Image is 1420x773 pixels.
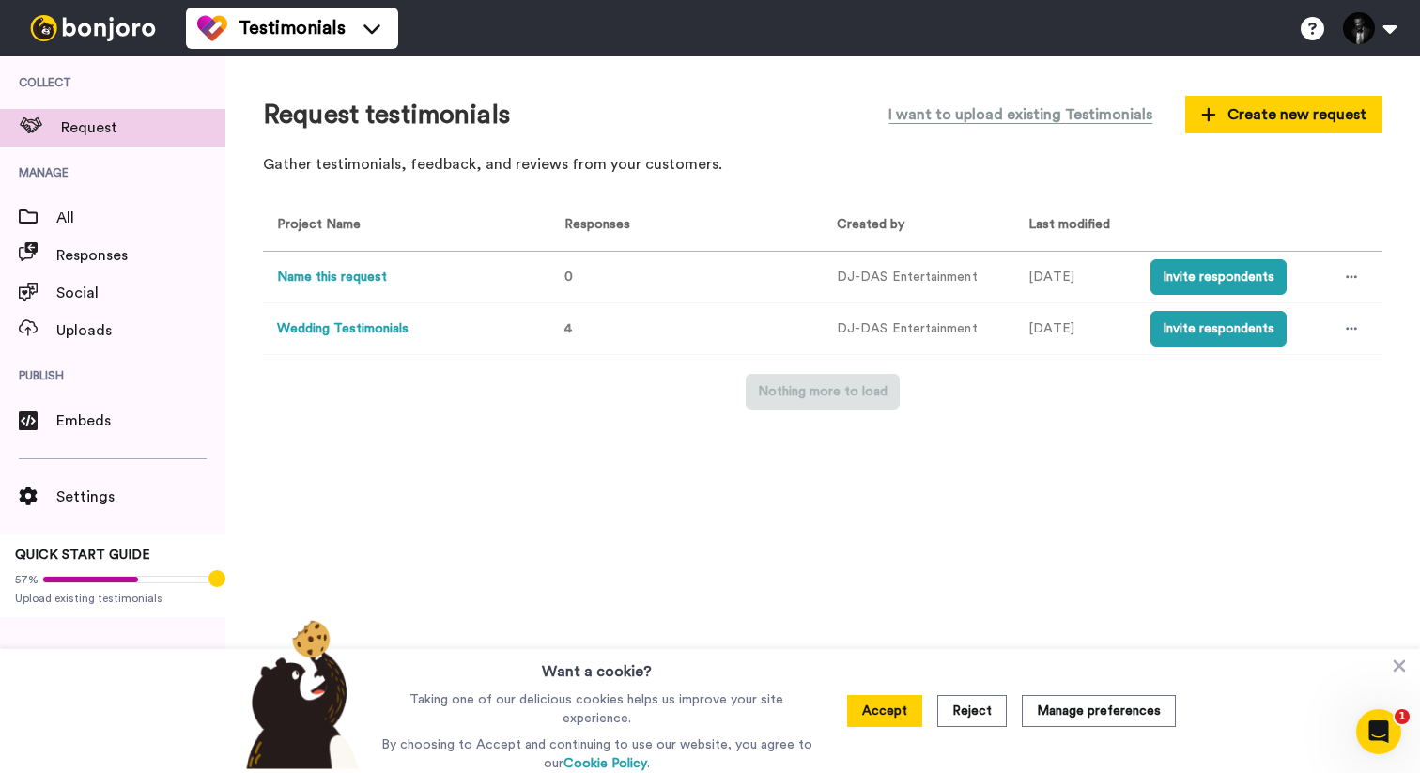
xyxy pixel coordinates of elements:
p: By choosing to Accept and continuing to use our website, you agree to our . [377,735,817,773]
span: I want to upload existing Testimonials [888,103,1152,126]
td: DJ-DAS Entertainment [823,252,1014,303]
img: tm-color.svg [197,13,227,43]
button: Reject [937,695,1007,727]
span: QUICK START GUIDE [15,549,150,562]
h3: Want a cookie? [542,649,652,683]
span: 57% [15,572,39,587]
span: 1 [1395,709,1410,724]
span: Responses [56,244,225,267]
button: Create new request [1185,96,1382,133]
span: Testimonials [239,15,346,41]
span: 0 [564,271,573,284]
span: Request [61,116,225,139]
img: bj-logo-header-white.svg [23,15,163,41]
button: Name this request [277,268,387,287]
p: Taking one of our delicious cookies helps us improve your site experience. [377,690,817,728]
td: DJ-DAS Entertainment [823,303,1014,355]
h1: Request testimonials [263,100,510,130]
span: Social [56,282,225,304]
th: Created by [823,200,1014,252]
button: Manage preferences [1022,695,1176,727]
img: bear-with-cookie.png [229,619,368,769]
span: Create new request [1201,103,1366,126]
td: [DATE] [1014,303,1136,355]
button: Accept [847,695,922,727]
button: Invite respondents [1150,311,1287,347]
span: Responses [557,218,630,231]
td: [DATE] [1014,252,1136,303]
button: Nothing more to load [746,374,900,410]
a: Cookie Policy [563,757,647,770]
iframe: Intercom live chat [1356,709,1401,754]
span: 4 [564,322,572,335]
span: Uploads [56,319,225,342]
div: Tooltip anchor [208,570,225,587]
p: Gather testimonials, feedback, and reviews from your customers. [263,154,1382,176]
span: Embeds [56,410,225,432]
span: Settings [56,486,225,508]
button: I want to upload existing Testimonials [874,94,1166,135]
button: Wedding Testimonials [277,319,409,339]
th: Project Name [263,200,543,252]
span: Upload existing testimonials [15,591,210,606]
th: Last modified [1014,200,1136,252]
button: Invite respondents [1150,259,1287,295]
span: All [56,207,225,229]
